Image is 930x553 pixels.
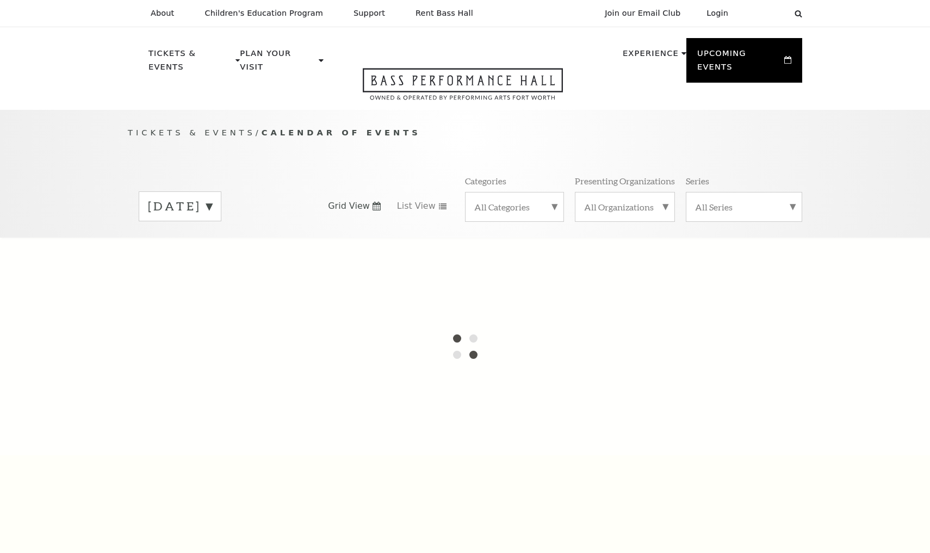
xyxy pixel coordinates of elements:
p: Rent Bass Hall [416,9,473,18]
p: Presenting Organizations [575,175,675,187]
p: About [151,9,174,18]
p: Upcoming Events [697,47,782,80]
p: Plan Your Visit [240,47,316,80]
p: Series [686,175,709,187]
select: Select: [746,8,784,18]
label: All Series [695,201,793,213]
label: [DATE] [148,198,212,215]
p: / [128,126,802,140]
p: Categories [465,175,506,187]
span: Tickets & Events [128,128,256,137]
p: Tickets & Events [148,47,233,80]
p: Children's Education Program [204,9,323,18]
label: All Categories [474,201,555,213]
p: Experience [623,47,679,66]
span: List View [397,200,436,212]
p: Support [354,9,385,18]
label: All Organizations [584,201,666,213]
span: Grid View [328,200,370,212]
span: Calendar of Events [262,128,421,137]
